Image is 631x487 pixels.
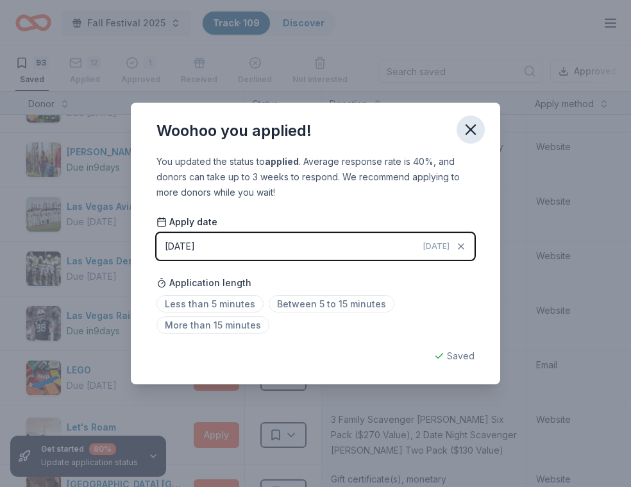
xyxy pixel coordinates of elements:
[156,233,475,260] button: [DATE][DATE]
[156,295,264,312] span: Less than 5 minutes
[156,154,475,200] div: You updated the status to . Average response rate is 40%, and donors can take up to 3 weeks to re...
[423,241,450,252] span: [DATE]
[165,239,195,254] div: [DATE]
[156,275,251,291] span: Application length
[156,121,312,141] div: Woohoo you applied!
[269,295,394,312] span: Between 5 to 15 minutes
[156,316,269,334] span: More than 15 minutes
[265,156,299,167] b: applied
[156,216,217,228] span: Apply date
